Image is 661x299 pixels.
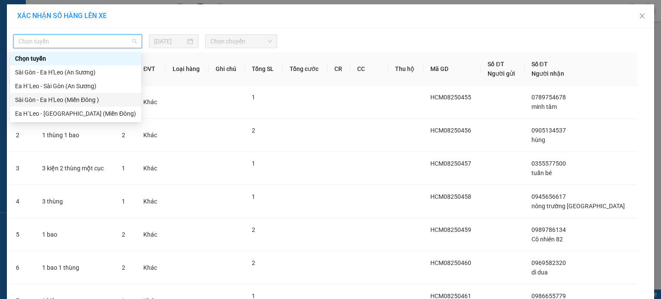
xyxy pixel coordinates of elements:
span: 0355577500 [531,160,566,167]
div: Sài Gòn - Ea H'Leo (Miền Đông ) [10,93,141,107]
td: 2 [9,119,35,152]
div: Tên hàng: 1 kiện ( : 1 ) [7,59,122,70]
div: Sài Gòn - Ea H'Leo (An Sương) [10,65,141,79]
span: Số ĐT [531,61,548,68]
td: 4 [9,185,35,218]
span: 0945656617 [531,193,566,200]
span: nông trường [GEOGRAPHIC_DATA] [531,203,625,210]
th: ĐVT [136,52,165,86]
span: HCM08250457 [430,160,471,167]
th: Loại hàng [166,52,209,86]
div: Ea H`leo [62,7,122,18]
div: Ea H`Leo - [GEOGRAPHIC_DATA] (Miền Đông) [15,109,136,118]
td: 1 [9,86,35,119]
th: CR [327,52,350,86]
span: 0905134537 [531,127,566,134]
span: 0789754678 [531,94,566,101]
div: Ea H`Leo - Sài Gòn (An Sương) [10,79,141,93]
span: 2 [122,231,125,238]
span: 2 [122,264,125,271]
span: Số ĐT [488,61,504,68]
th: Ghi chú [209,52,245,86]
div: Chọn tuyến [15,54,136,63]
th: CC [350,52,389,86]
td: Khác [136,218,165,251]
span: HCM08250460 [430,259,471,266]
td: 6 [9,251,35,284]
td: Khác [136,119,165,152]
span: 1 [252,94,255,101]
span: HCM08250455 [430,94,471,101]
span: 1 [122,198,125,205]
span: 2 [252,226,255,233]
span: XÁC NHẬN SỐ HÀNG LÊN XE [17,12,107,20]
div: Sài Gòn - Ea H'Leo (An Sương) [15,68,136,77]
div: Chọn tuyến [10,52,141,65]
td: 1 bao [35,218,115,251]
span: 2 [252,259,255,266]
span: 1 [252,193,255,200]
div: Sài Gòn - Ea H'Leo (Miền Đông ) [15,95,136,105]
span: hùng [531,136,545,143]
td: 5 [9,218,35,251]
span: HCM08250458 [430,193,471,200]
span: 0969582320 [531,259,566,266]
div: 0972602826 [62,28,122,40]
input: 15/08/2025 [154,37,185,46]
span: HCM08250456 [430,127,471,134]
span: 2 [252,127,255,134]
th: Tổng cước [283,52,327,86]
span: Chọn tuyến [19,35,137,48]
span: tuấn bé [531,170,552,176]
td: Khác [136,152,165,185]
div: Ea H`Leo - Sài Gòn (An Sương) [15,81,136,91]
span: close [639,12,646,19]
th: STT [9,52,35,86]
span: dì dua [531,269,548,276]
span: 2 [122,132,125,139]
td: Khác [136,86,165,119]
button: Close [630,4,654,28]
td: 3 kiện 2 thùng một cục [35,152,115,185]
span: 0989786134 [531,226,566,233]
span: 1 [122,165,125,172]
div: Ea H`Leo - Sài Gòn (Miền Đông) [10,107,141,120]
div: uyên quần áo [62,18,122,28]
th: Thu hộ [388,52,423,86]
div: Bx Miền Đông [7,7,56,28]
span: minh tâm [531,103,557,110]
span: Cô nhiên 82 [531,236,563,243]
span: Người gửi [488,70,515,77]
span: Gửi: [7,8,21,17]
td: 3 thùng [35,185,115,218]
span: SL [85,59,96,71]
td: Khác [136,185,165,218]
td: 3 [9,152,35,185]
span: Người nhận [531,70,564,77]
span: CC [60,45,71,54]
th: Mã GD [423,52,481,86]
td: 1 thùng 1 bao [35,119,115,152]
td: 1 bao 1 thùng [35,251,115,284]
span: Chọn chuyến [210,35,272,48]
th: Tổng SL [245,52,283,86]
span: HCM08250459 [430,226,471,233]
span: 1 [252,160,255,167]
span: Nhận: [62,8,82,17]
td: Khác [136,251,165,284]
